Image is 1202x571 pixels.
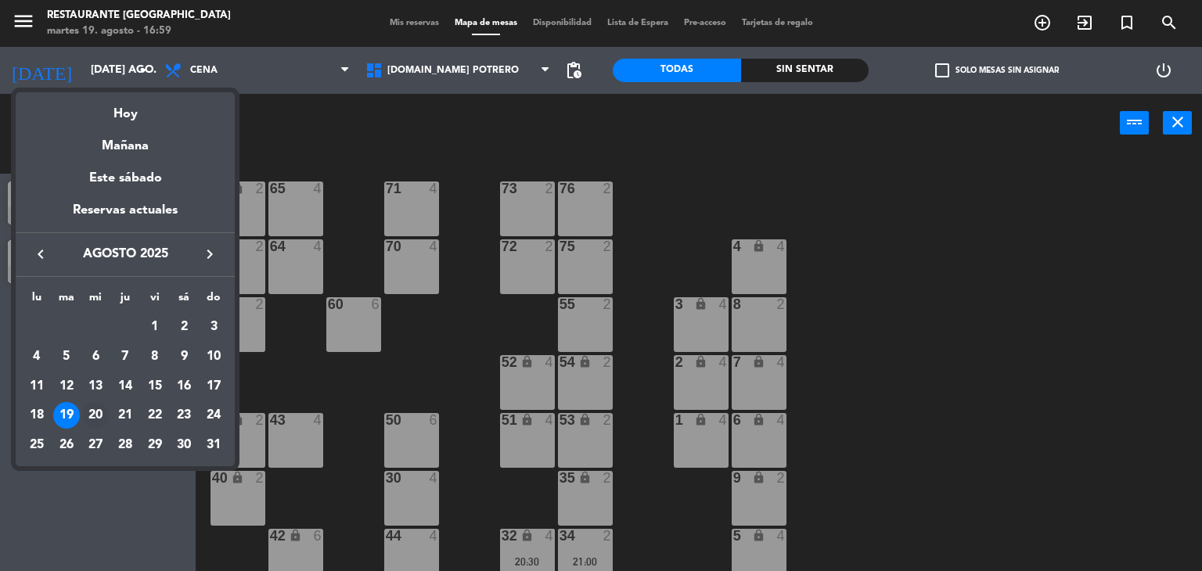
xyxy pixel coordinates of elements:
[199,400,229,430] td: 24 de agosto de 2025
[82,373,109,400] div: 13
[23,402,50,429] div: 18
[170,400,200,430] td: 23 de agosto de 2025
[23,373,50,400] div: 11
[110,342,140,372] td: 7 de agosto de 2025
[81,400,110,430] td: 20 de agosto de 2025
[171,343,197,370] div: 9
[22,372,52,401] td: 11 de agosto de 2025
[140,400,170,430] td: 22 de agosto de 2025
[22,342,52,372] td: 4 de agosto de 2025
[81,289,110,313] th: miércoles
[142,432,168,458] div: 29
[16,200,235,232] div: Reservas actuales
[170,289,200,313] th: sábado
[199,289,229,313] th: domingo
[81,372,110,401] td: 13 de agosto de 2025
[199,342,229,372] td: 10 de agosto de 2025
[55,244,196,264] span: agosto 2025
[23,343,50,370] div: 4
[53,343,80,370] div: 5
[22,312,140,342] td: AGO.
[16,92,235,124] div: Hoy
[142,343,168,370] div: 8
[171,373,197,400] div: 16
[31,245,50,264] i: keyboard_arrow_left
[112,343,139,370] div: 7
[140,312,170,342] td: 1 de agosto de 2025
[81,342,110,372] td: 6 de agosto de 2025
[16,124,235,156] div: Mañana
[53,402,80,429] div: 19
[82,343,109,370] div: 6
[171,432,197,458] div: 30
[170,312,200,342] td: 2 de agosto de 2025
[140,342,170,372] td: 8 de agosto de 2025
[110,289,140,313] th: jueves
[196,244,224,264] button: keyboard_arrow_right
[142,373,168,400] div: 15
[53,373,80,400] div: 12
[171,314,197,340] div: 2
[22,400,52,430] td: 18 de agosto de 2025
[112,402,139,429] div: 21
[27,244,55,264] button: keyboard_arrow_left
[171,402,197,429] div: 23
[52,400,81,430] td: 19 de agosto de 2025
[200,432,227,458] div: 31
[199,372,229,401] td: 17 de agosto de 2025
[53,432,80,458] div: 26
[110,372,140,401] td: 14 de agosto de 2025
[82,432,109,458] div: 27
[142,314,168,340] div: 1
[82,402,109,429] div: 20
[200,314,227,340] div: 3
[110,430,140,460] td: 28 de agosto de 2025
[112,432,139,458] div: 28
[140,430,170,460] td: 29 de agosto de 2025
[170,372,200,401] td: 16 de agosto de 2025
[200,343,227,370] div: 10
[52,372,81,401] td: 12 de agosto de 2025
[170,342,200,372] td: 9 de agosto de 2025
[200,402,227,429] div: 24
[16,156,235,200] div: Este sábado
[140,372,170,401] td: 15 de agosto de 2025
[22,430,52,460] td: 25 de agosto de 2025
[81,430,110,460] td: 27 de agosto de 2025
[22,289,52,313] th: lunes
[200,373,227,400] div: 17
[170,430,200,460] td: 30 de agosto de 2025
[142,402,168,429] div: 22
[199,312,229,342] td: 3 de agosto de 2025
[23,432,50,458] div: 25
[199,430,229,460] td: 31 de agosto de 2025
[140,289,170,313] th: viernes
[112,373,139,400] div: 14
[52,289,81,313] th: martes
[200,245,219,264] i: keyboard_arrow_right
[52,342,81,372] td: 5 de agosto de 2025
[52,430,81,460] td: 26 de agosto de 2025
[110,400,140,430] td: 21 de agosto de 2025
